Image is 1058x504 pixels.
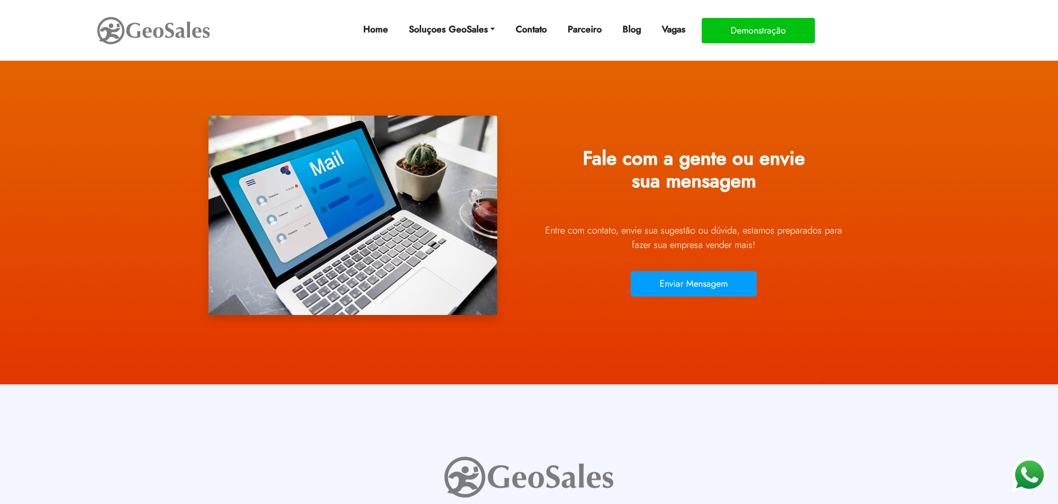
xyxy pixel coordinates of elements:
a: Contato [511,18,552,41]
a: Vagas [657,18,690,41]
a: Home [359,18,393,41]
a: Parceiro [563,18,606,41]
button: Enviar Mensagem [631,271,757,297]
img: GeoSales [96,14,211,47]
img: Enviar email [208,116,497,315]
img: GeoSales [442,454,616,501]
a: Blog [618,18,646,41]
img: WhatsApp [1012,458,1046,492]
a: Soluçoes GeoSales [404,18,500,41]
h1: Fale com a gente ou envie sua mensagem [538,139,850,210]
p: Entre com contato, envie sua sugestão ou dúvida, estamos preparados para fazer sua empresa vender... [538,223,850,252]
button: Demonstração [702,18,815,43]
